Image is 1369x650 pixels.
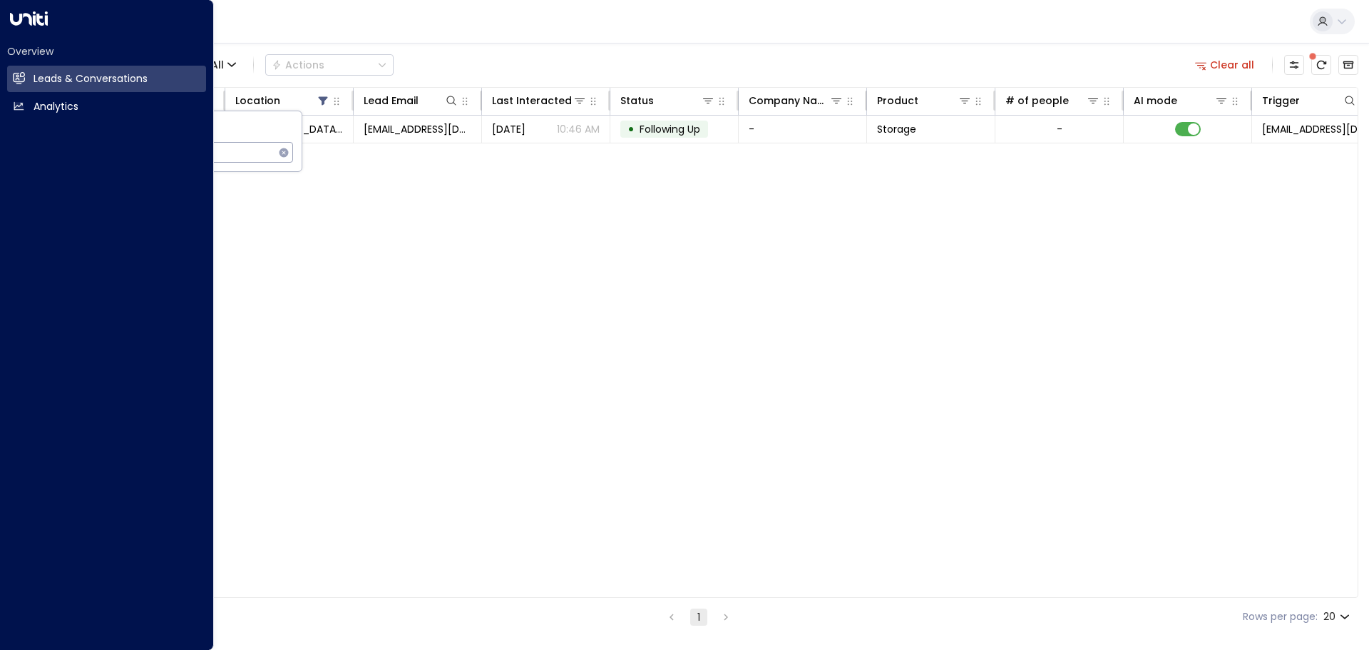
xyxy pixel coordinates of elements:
[557,122,600,136] p: 10:46 AM
[1134,92,1229,109] div: AI mode
[492,122,525,136] span: Yesterday
[7,93,206,120] a: Analytics
[1134,92,1177,109] div: AI mode
[34,99,78,114] h2: Analytics
[492,92,572,109] div: Last Interacted
[1262,92,1357,109] div: Trigger
[620,92,654,109] div: Status
[749,92,844,109] div: Company Name
[749,92,829,109] div: Company Name
[492,92,587,109] div: Last Interacted
[1311,55,1331,75] span: There are new threads available. Refresh the grid to view the latest updates.
[1284,55,1304,75] button: Customize
[364,92,419,109] div: Lead Email
[662,608,735,626] nav: pagination navigation
[1262,92,1300,109] div: Trigger
[265,54,394,76] button: Actions
[211,59,224,71] span: All
[620,92,715,109] div: Status
[877,122,916,136] span: Storage
[1243,609,1318,624] label: Rows per page:
[877,92,972,109] div: Product
[690,609,707,626] button: page 1
[1323,606,1353,627] div: 20
[627,117,635,141] div: •
[7,66,206,92] a: Leads & Conversations
[1189,55,1261,75] button: Clear all
[265,54,394,76] div: Button group with a nested menu
[272,59,324,71] div: Actions
[1005,92,1069,109] div: # of people
[1005,92,1100,109] div: # of people
[364,122,471,136] span: shaun239@gmail.com
[877,92,918,109] div: Product
[739,116,867,143] td: -
[364,92,458,109] div: Lead Email
[7,44,206,59] h2: Overview
[1057,122,1062,136] div: -
[640,122,700,136] span: Following Up
[1338,55,1358,75] button: Archived Leads
[34,71,148,86] h2: Leads & Conversations
[235,92,330,109] div: Location
[235,92,280,109] div: Location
